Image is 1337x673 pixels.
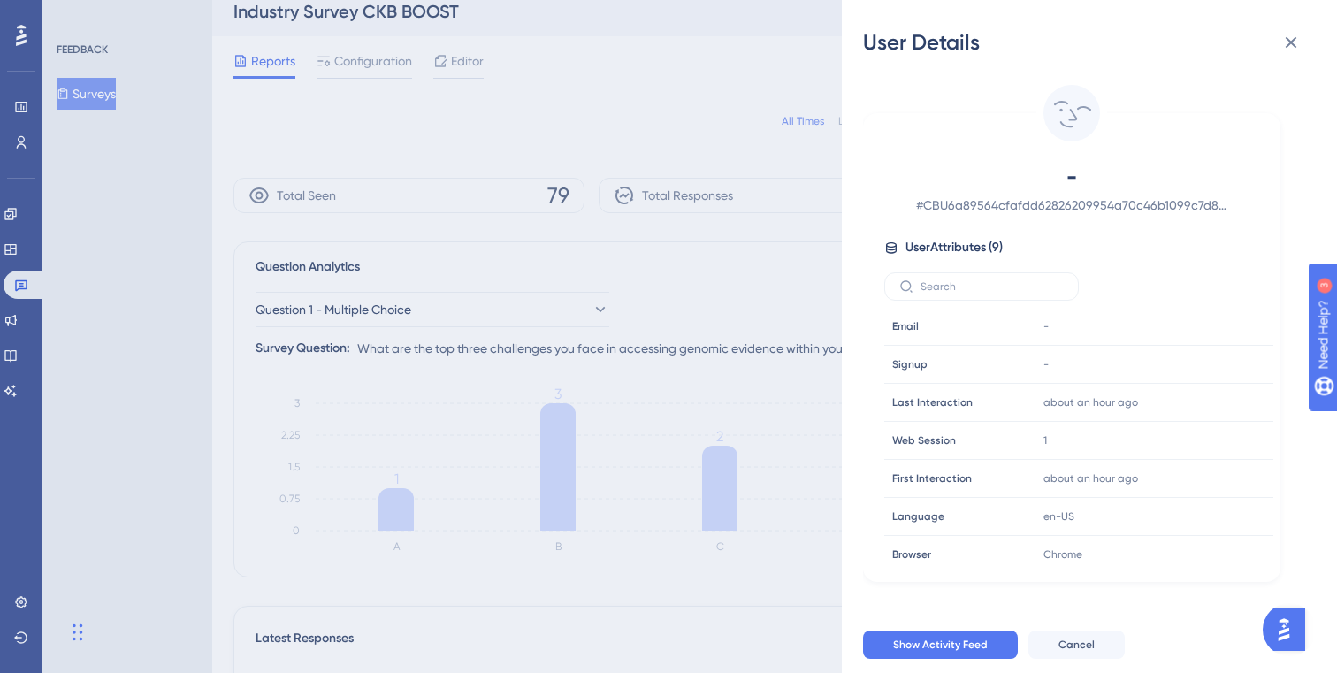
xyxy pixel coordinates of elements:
span: First Interaction [892,471,972,486]
span: Email [892,319,919,333]
span: User Attributes ( 9 ) [905,237,1003,258]
span: Signup [892,357,928,371]
span: - [1043,319,1049,333]
span: Show Activity Feed [893,638,988,652]
time: about an hour ago [1043,396,1138,409]
time: about an hour ago [1043,472,1138,485]
div: Drag [73,606,83,659]
button: Show Activity Feed [863,631,1018,659]
span: Need Help? [42,4,111,26]
span: # CBU6a89564cfafdd62826209954a70c46b1099c7d89a4568ee8800aa6cbee4e9b5a [916,195,1227,216]
button: Cancel [1028,631,1125,659]
span: Language [892,509,944,524]
span: en-US [1043,509,1074,524]
div: User Details [863,28,1316,57]
span: Web Session [892,433,956,447]
span: 1 [1043,433,1047,447]
span: Last Interaction [892,395,973,409]
div: 3 [123,9,128,23]
input: Search [921,280,1064,293]
span: Cancel [1058,638,1095,652]
span: - [916,163,1227,191]
iframe: UserGuiding AI Assistant Launcher [1263,603,1316,656]
span: Chrome [1043,547,1082,562]
span: Browser [892,547,931,562]
span: - [1043,357,1049,371]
